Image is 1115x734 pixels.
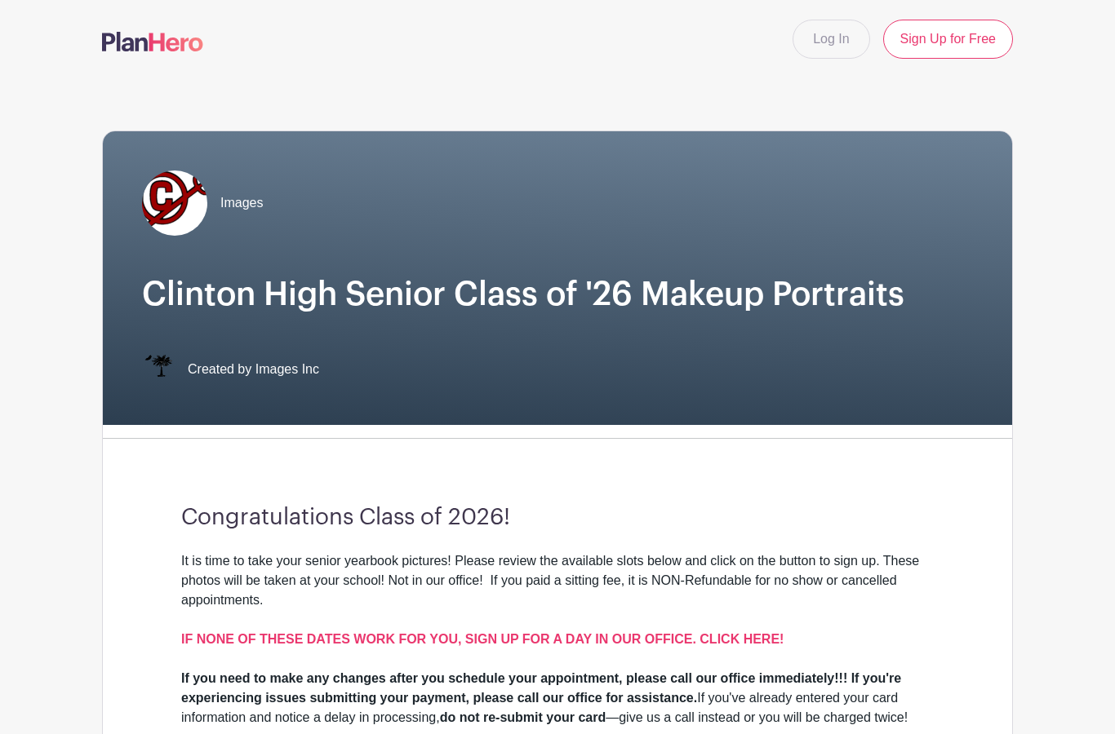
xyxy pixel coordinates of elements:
[188,360,319,379] span: Created by Images Inc
[142,275,973,314] h1: Clinton High Senior Class of '26 Makeup Portraits
[793,20,869,59] a: Log In
[883,20,1013,59] a: Sign Up for Free
[181,504,934,532] h3: Congratulations Class of 2026!
[181,671,901,705] strong: If you need to make any changes after you schedule your appointment, please call our office immed...
[440,710,606,724] strong: do not re-submit your card
[142,170,207,236] img: clinton.png
[181,632,784,646] a: IF NONE OF THESE DATES WORK FOR YOU, SIGN UP FOR A DAY IN OUR OFFICE. CLICK HERE!
[220,193,263,213] span: Images
[181,551,934,669] div: It is time to take your senior yearbook pictures! Please review the available slots below and cli...
[102,32,203,51] img: logo-507f7623f17ff9eddc593b1ce0a138ce2505c220e1c5a4e2b4648c50719b7d32.svg
[142,353,175,386] img: IMAGES%20logo%20transparenT%20PNG%20s.png
[181,669,934,727] div: If you've already entered your card information and notice a delay in processing, —give us a call...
